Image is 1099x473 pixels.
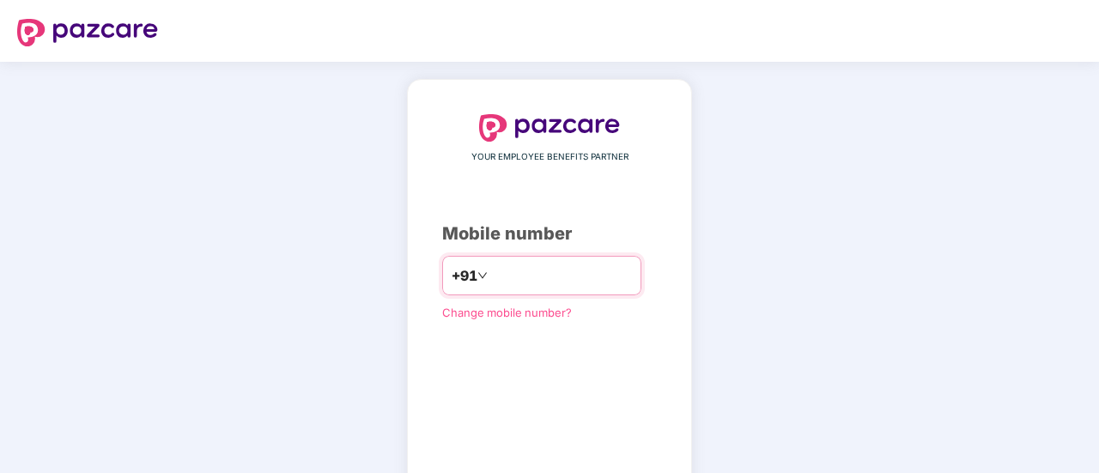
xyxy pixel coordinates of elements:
div: Mobile number [442,221,657,247]
span: YOUR EMPLOYEE BENEFITS PARTNER [471,150,628,164]
img: logo [479,114,620,142]
a: Change mobile number? [442,306,572,319]
span: +91 [452,265,477,287]
img: logo [17,19,158,46]
span: down [477,270,488,281]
